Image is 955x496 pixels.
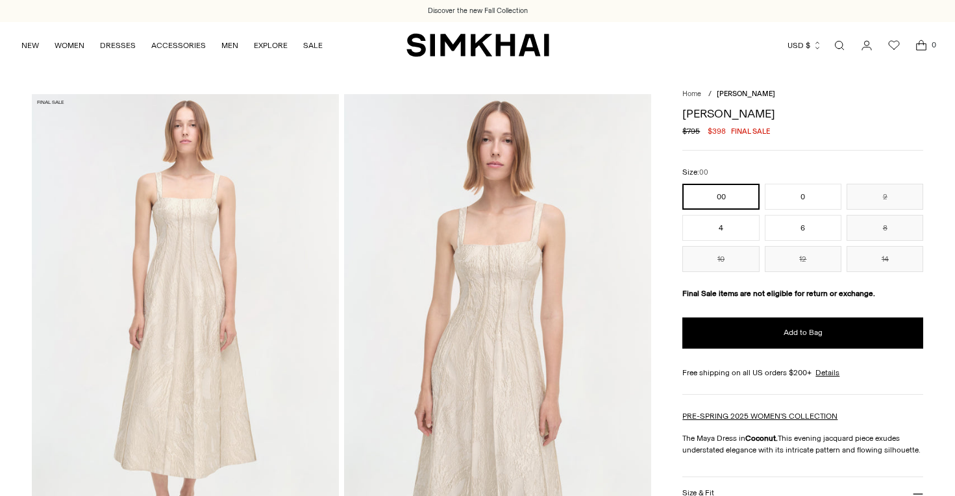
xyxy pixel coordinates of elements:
[847,215,923,241] button: 8
[765,184,841,210] button: 0
[847,246,923,272] button: 14
[745,434,778,443] strong: Coconut.
[682,412,837,421] a: PRE-SPRING 2025 WOMEN'S COLLECTION
[682,367,923,378] div: Free shipping on all US orders $200+
[699,168,708,177] span: 00
[881,32,907,58] a: Wishlist
[151,31,206,60] a: ACCESSORIES
[682,317,923,349] button: Add to Bag
[854,32,880,58] a: Go to the account page
[682,246,759,272] button: 10
[815,367,839,378] a: Details
[826,32,852,58] a: Open search modal
[682,108,923,119] h1: [PERSON_NAME]
[765,246,841,272] button: 12
[682,215,759,241] button: 4
[708,89,712,100] div: /
[682,184,759,210] button: 00
[847,184,923,210] button: 2
[221,31,238,60] a: MEN
[784,327,823,338] span: Add to Bag
[682,90,701,98] a: Home
[55,31,84,60] a: WOMEN
[682,166,708,179] label: Size:
[100,31,136,60] a: DRESSES
[428,6,528,16] a: Discover the new Fall Collection
[21,31,39,60] a: NEW
[406,32,549,58] a: SIMKHAI
[908,32,934,58] a: Open cart modal
[254,31,288,60] a: EXPLORE
[765,215,841,241] button: 6
[788,31,822,60] button: USD $
[682,289,875,298] strong: Final Sale items are not eligible for return or exchange.
[682,432,923,456] p: The Maya Dress in This evening jacquard piece exudes understated elegance with its intricate patt...
[928,39,939,51] span: 0
[682,125,700,137] s: $795
[682,89,923,100] nav: breadcrumbs
[303,31,323,60] a: SALE
[717,90,775,98] span: [PERSON_NAME]
[708,125,726,137] span: $398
